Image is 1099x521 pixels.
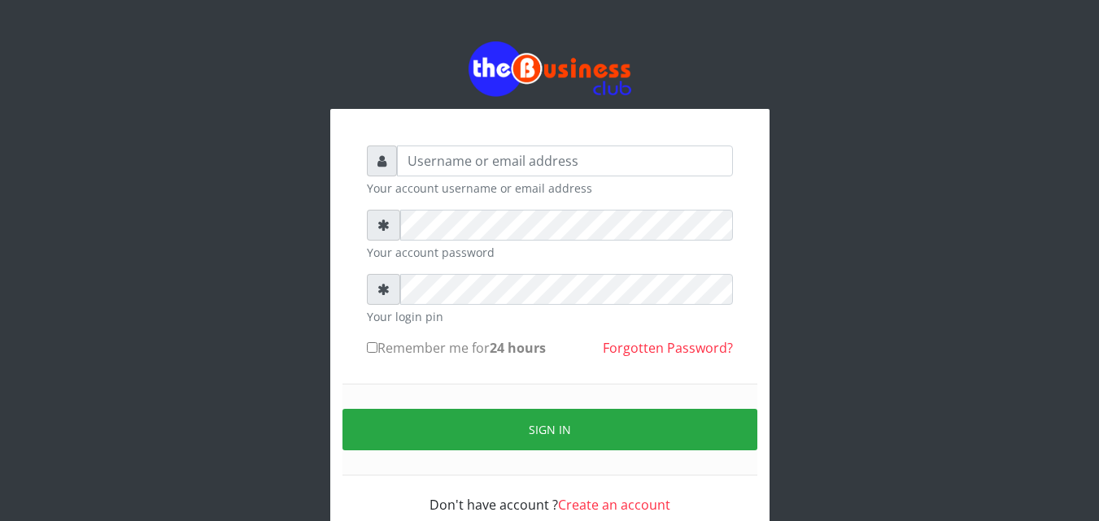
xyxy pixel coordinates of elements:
input: Remember me for24 hours [367,342,377,353]
small: Your login pin [367,308,733,325]
label: Remember me for [367,338,546,358]
small: Your account username or email address [367,180,733,197]
a: Forgotten Password? [603,339,733,357]
div: Don't have account ? [367,475,733,514]
small: Your account password [367,244,733,261]
a: Create an account [558,496,670,514]
input: Username or email address [397,145,733,176]
b: 24 hours [490,339,546,357]
button: Sign in [342,409,757,450]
